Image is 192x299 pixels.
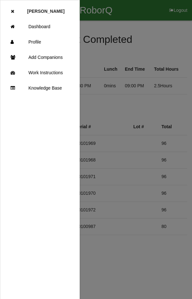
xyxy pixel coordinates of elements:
a: Knowledge Base [0,80,79,96]
a: Add Companions [0,50,79,65]
p: Andrew Miller [27,4,64,14]
a: Profile [0,34,79,50]
div: Close [11,4,14,19]
a: Work Instructions [0,65,79,80]
a: Dashboard [0,19,79,34]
